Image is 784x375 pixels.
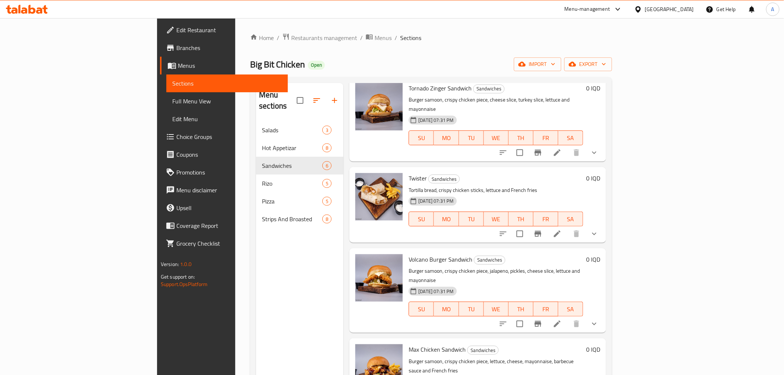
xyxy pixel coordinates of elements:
[409,266,583,285] p: Burger samoon, crispy chicken piece, jalapeno, pickles, cheese slice, lettuce and mayonnaise
[355,254,403,302] img: Volcano Burger Sandwich
[355,173,403,220] img: Twister
[412,133,431,143] span: SU
[291,33,357,42] span: Restaurants management
[160,199,288,217] a: Upsell
[529,315,547,333] button: Branch-specific-item
[558,212,583,226] button: SA
[487,304,506,315] span: WE
[282,33,357,43] a: Restaurants management
[166,110,288,128] a: Edit Menu
[568,144,585,162] button: delete
[412,304,431,315] span: SU
[323,127,331,134] span: 3
[514,57,561,71] button: import
[568,315,585,333] button: delete
[512,133,531,143] span: TH
[474,256,505,265] div: Sandwiches
[323,180,331,187] span: 5
[459,212,484,226] button: TU
[474,84,504,93] span: Sandwiches
[322,143,332,152] div: items
[437,304,456,315] span: MO
[409,95,583,114] p: Burger samoon, crispy chicken piece, cheese slice, turkey slice, lettuce and mayonnaise
[462,214,481,225] span: TU
[172,115,282,123] span: Edit Menu
[468,346,498,355] span: Sandwiches
[558,302,583,316] button: SA
[645,5,694,13] div: [GEOGRAPHIC_DATA]
[561,133,580,143] span: SA
[176,168,282,177] span: Promotions
[437,214,456,225] span: MO
[534,130,558,145] button: FR
[437,133,456,143] span: MO
[509,130,534,145] button: TH
[308,92,326,109] span: Sort sections
[323,162,331,169] span: 6
[409,212,434,226] button: SU
[586,83,600,93] h6: 0 IQD
[585,144,603,162] button: show more
[409,130,434,145] button: SU
[462,304,481,315] span: TU
[512,304,531,315] span: TH
[262,126,322,135] div: Salads
[292,93,308,108] span: Select all sections
[534,302,558,316] button: FR
[178,61,282,70] span: Menus
[409,186,583,195] p: Tortilla bread, crispy chicken sticks, lettuce and French fries
[160,39,288,57] a: Branches
[366,33,392,43] a: Menus
[375,33,392,42] span: Menus
[160,163,288,181] a: Promotions
[262,143,322,152] span: Hot Appetizar
[262,215,322,223] span: Strips And Broasted
[509,212,534,226] button: TH
[322,126,332,135] div: items
[256,139,343,157] div: Hot Appetizar8
[256,210,343,228] div: Strips And Broasted8
[512,226,528,242] span: Select to update
[529,225,547,243] button: Branch-specific-item
[166,74,288,92] a: Sections
[529,144,547,162] button: Branch-specific-item
[536,133,555,143] span: FR
[323,216,331,223] span: 8
[409,344,466,355] span: Max Chicken Sandwich
[322,161,332,170] div: items
[534,212,558,226] button: FR
[160,146,288,163] a: Coupons
[512,145,528,160] span: Select to update
[322,197,332,206] div: items
[553,319,562,328] a: Edit menu item
[570,60,606,69] span: export
[160,128,288,146] a: Choice Groups
[256,118,343,231] nav: Menu sections
[487,214,506,225] span: WE
[415,288,456,295] span: [DATE] 07:31 PM
[565,5,610,14] div: Menu-management
[434,212,459,226] button: MO
[160,57,288,74] a: Menus
[160,235,288,252] a: Grocery Checklist
[256,157,343,175] div: Sandwiches6
[166,92,288,110] a: Full Menu View
[176,221,282,230] span: Coverage Report
[360,33,363,42] li: /
[172,79,282,88] span: Sections
[412,214,431,225] span: SU
[568,225,585,243] button: delete
[428,175,460,183] div: Sandwiches
[415,198,456,205] span: [DATE] 07:31 PM
[176,150,282,159] span: Coupons
[262,179,322,188] span: Rizo
[250,33,612,43] nav: breadcrumb
[512,214,531,225] span: TH
[172,97,282,106] span: Full Menu View
[161,279,208,289] a: Support.OpsPlatform
[553,229,562,238] a: Edit menu item
[256,121,343,139] div: Salads3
